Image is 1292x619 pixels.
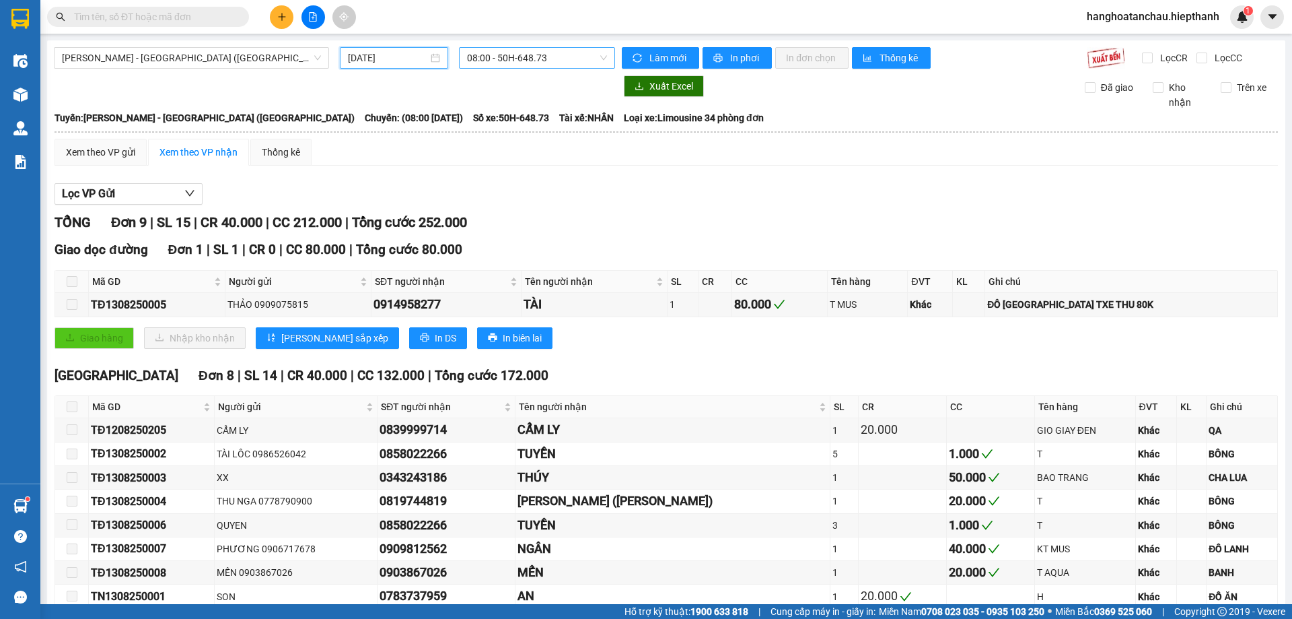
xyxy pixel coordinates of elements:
span: Lọc VP Gửi [62,185,115,202]
span: CR 0 [249,242,276,257]
div: 1 [832,565,857,580]
span: plus [277,12,287,22]
div: 20.000 [949,492,1032,511]
span: Làm mới [649,51,688,65]
span: | [281,368,284,383]
div: Khác [1138,518,1175,533]
div: ĐÔ LANH [1209,542,1275,556]
div: TĐ1308250005 [91,296,223,313]
div: Khác [1138,542,1175,556]
button: caret-down [1260,5,1284,29]
button: printerIn biên lai [477,327,552,349]
span: CC 132.000 [357,368,425,383]
td: 0819744819 [378,490,515,513]
div: 3 [832,518,857,533]
div: 0858022266 [380,445,513,463]
div: T MUS [830,297,906,312]
span: caret-down [1266,11,1279,23]
span: 1 [1246,6,1250,15]
th: CR [859,396,947,418]
div: TN1308250001 [91,588,212,605]
div: SON [217,589,375,604]
div: 1.000 [949,445,1032,463]
td: TĐ1308250005 [89,293,225,317]
div: GIO GIAY ĐEN [1037,423,1133,438]
span: Xuất Excel [649,79,693,94]
td: MẾN [515,561,830,585]
div: 0914958277 [373,295,519,314]
div: 0909812562 [380,540,513,558]
span: Chuyến: (08:00 [DATE]) [365,110,463,125]
span: | [266,214,269,230]
span: | [428,368,431,383]
div: [PERSON_NAME] ([PERSON_NAME]) [517,492,828,511]
span: notification [14,560,27,573]
td: TĐ1308250004 [89,490,215,513]
span: Hỗ trợ kỹ thuật: [624,604,748,619]
span: Người gửi [229,274,357,289]
div: T AQUA [1037,565,1133,580]
td: TUYỀN [515,514,830,537]
span: file-add [308,12,318,22]
span: Trên xe [1231,80,1272,95]
span: SL 15 [157,214,190,230]
td: TĐ1308250006 [89,514,215,537]
div: 1 [832,494,857,509]
th: Tên hàng [828,271,908,293]
td: TĐ1308250007 [89,537,215,561]
div: 0343243186 [380,468,513,487]
span: Tài xế: NHÂN [559,110,614,125]
th: CC [732,271,828,293]
span: copyright [1217,607,1227,616]
div: 20.000 [861,587,944,606]
span: 08:00 - 50H-648.73 [467,48,607,68]
td: NGÂN [515,537,830,561]
span: check [988,471,1000,484]
span: check [988,566,1000,579]
div: 1 [832,589,857,604]
div: BÔNG [1209,518,1275,533]
strong: 0708 023 035 - 0935 103 250 [921,606,1044,617]
div: 40.000 [949,540,1032,558]
span: | [242,242,246,257]
span: | [238,368,241,383]
td: AN [515,585,830,608]
div: Khác [1138,494,1175,509]
img: warehouse-icon [13,88,28,102]
span: down [184,188,195,199]
span: Tổng cước 252.000 [352,214,467,230]
div: 1 [832,470,857,485]
td: TÀI [522,293,668,317]
td: 0858022266 [378,514,515,537]
span: Người gửi [218,399,364,414]
span: [PERSON_NAME] sắp xếp [281,331,388,346]
span: message [14,591,27,604]
div: BAO TRANG [1037,470,1133,485]
div: TÀI LÔC 0986526042 [217,447,375,461]
button: syncLàm mới [622,47,699,69]
div: 5 [832,447,857,461]
th: ĐVT [908,271,953,293]
div: QA [1209,423,1275,438]
div: CẨM LY [517,420,828,439]
td: 0909812562 [378,537,515,561]
span: sync [633,53,644,64]
span: download [635,82,644,92]
div: Khác [1138,589,1175,604]
td: TN1308250001 [89,585,215,608]
span: | [349,242,353,257]
img: logo-vxr [11,9,29,29]
span: SL 14 [244,368,277,383]
td: CẨM LY [515,418,830,442]
span: Mã GD [92,274,211,289]
sup: 1 [26,497,30,501]
span: SĐT người nhận [375,274,507,289]
div: ĐỒ ĂN [1209,589,1275,604]
div: 0783737959 [380,587,513,606]
div: Khác [910,297,950,312]
input: 13/08/2025 [348,51,428,65]
span: check [900,591,912,603]
div: 20.000 [861,420,944,439]
span: [GEOGRAPHIC_DATA] [55,368,178,383]
td: 0343243186 [378,466,515,490]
